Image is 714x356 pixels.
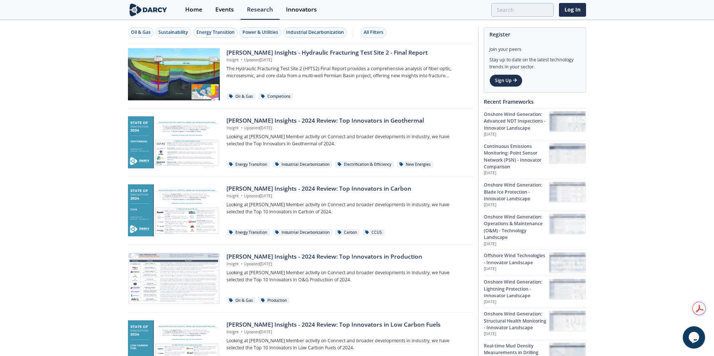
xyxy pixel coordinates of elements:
a: Onshore Wind Generation: Blade Ice Protection - Innovator Landscape [DATE] Onshore Wind Generatio... [484,179,586,211]
p: Looking at [PERSON_NAME] Member activity on Connect and broader developments in industry, we have... [226,337,468,351]
div: Oil & Gas [226,93,256,100]
p: [DATE] [484,202,549,208]
div: Industrial Decarbonization [273,161,332,168]
div: Oil & Gas [226,297,256,304]
p: Looking at [PERSON_NAME] Member activity on Connect and broader developments in industry, we have... [226,133,468,147]
p: The Hydraulic Fracturing Test Site 2 (HFTS2) Final Report provides a comprehensive analysis of fi... [226,65,468,79]
div: Onshore Wind Generation: Blade Ice Protection - Innovator Landscape [484,182,549,202]
div: Carbon [335,229,360,236]
span: • [240,125,244,130]
a: Onshore Wind Generation: Structural Health Monitoring - Innovator Landscape [DATE] Onshore Wind G... [484,308,586,340]
div: Industrial Decarbonization [273,229,332,236]
iframe: chat widget [683,326,707,349]
button: Power & Utilities [239,27,281,38]
a: Darcy Insights - 2024 Review: Top Innovators in Production preview [PERSON_NAME] Insights - 2024 ... [128,252,473,304]
a: Onshore Wind Generation: Operations & Maintenance (O&M) - Technology Landscape [DATE] Onshore Win... [484,211,586,249]
p: [DATE] [484,331,549,337]
a: Sign Up [489,74,522,87]
div: Sustainability [158,29,188,36]
div: Continuous Emissions Monitoring: Point Sensor Network (PSN) - Innovator Comparison [484,143,549,171]
div: [PERSON_NAME] Insights - 2024 Review: Top Innovators in Carbon [226,184,468,193]
button: Oil & Gas [128,27,154,38]
a: Darcy Insights - 2024 Review: Top Innovators in Carbon preview [PERSON_NAME] Insights - 2024 Revi... [128,184,473,236]
a: Log In [559,3,586,17]
div: Power & Utilities [242,29,278,36]
span: • [240,57,244,62]
div: Oil & Gas [131,29,151,36]
a: Darcy Insights - 2024 Review: Top Innovators in Geothermal preview [PERSON_NAME] Insights - 2024 ... [128,116,473,168]
button: All Filters [361,27,386,38]
p: [DATE] [484,299,549,305]
div: Energy Transition [226,229,270,236]
div: Industrial Decarbonization [286,29,344,36]
a: Darcy Insights - Hydraulic Fracturing Test Site 2 - Final Report preview [PERSON_NAME] Insights -... [128,48,473,100]
div: Innovators [286,7,317,13]
p: [DATE] [484,132,549,137]
a: Offshore Wind Technologies - Innovator Landscape [DATE] Offshore Wind Technologies - Innovator La... [484,249,586,276]
div: All Filters [364,29,383,36]
div: Completions [258,93,293,100]
div: [PERSON_NAME] Insights - Hydraulic Fracturing Test Site 2 - Final Report [226,48,468,57]
div: Energy Transition [196,29,235,36]
div: CCUS [363,229,385,236]
div: Offshore Wind Technologies - Innovator Landscape [484,252,549,266]
div: Production [258,297,290,304]
div: New Energies [397,161,434,168]
button: Sustainability [155,27,191,38]
div: Onshore Wind Generation: Operations & Maintenance (O&M) - Technology Landscape [484,214,549,241]
p: Insight Updated [DATE] [226,57,468,63]
div: Energy Transition [226,161,270,168]
span: • [240,193,244,198]
div: Research [247,7,273,13]
a: Continuous Emissions Monitoring: Point Sensor Network (PSN) - Innovator Comparison [DATE] Continu... [484,140,586,179]
p: Insight Updated [DATE] [226,125,468,131]
p: Looking at [PERSON_NAME] Member activity on Connect and broader developments in industry, we have... [226,269,468,283]
p: [DATE] [484,266,549,272]
p: Insight Updated [DATE] [226,261,468,267]
div: Home [185,7,202,13]
div: [PERSON_NAME] Insights - 2024 Review: Top Innovators in Geothermal [226,116,468,125]
a: Onshore Wind Generation: Lightning Protection - Innovator Landscape [DATE] Onshore Wind Generatio... [484,276,586,308]
div: Onshore Wind Generation: Structural Health Monitoring - Innovator Landscape [484,311,549,331]
p: [DATE] [484,170,549,176]
span: • [240,329,244,334]
div: Events [215,7,234,13]
p: Looking at [PERSON_NAME] Member activity on Connect and broader developments in industry, we have... [226,201,468,215]
div: Electrification & Efficiency [335,161,394,168]
span: • [240,261,244,266]
img: logo-wide.svg [128,3,168,16]
button: Industrial Decarbonization [283,27,347,38]
div: Register [489,28,580,41]
div: Join your peers [489,41,580,53]
p: Insight Updated [DATE] [226,193,468,199]
div: Recent Frameworks [484,95,586,108]
div: Stay up to date on the latest technology trends in your sector. [489,53,580,70]
div: [PERSON_NAME] Insights - 2024 Review: Top Innovators in Low Carbon Fuels [226,320,468,329]
button: Energy Transition [193,27,238,38]
div: Onshore Wind Generation: Advanced NDT Inspections - Innovator Landscape [484,111,549,132]
p: [DATE] [484,241,549,247]
p: Insight Updated [DATE] [226,329,468,335]
input: Advanced Search [491,3,554,17]
div: [PERSON_NAME] Insights - 2024 Review: Top Innovators in Production [226,252,468,261]
a: Onshore Wind Generation: Advanced NDT Inspections - Innovator Landscape [DATE] Onshore Wind Gener... [484,108,586,140]
div: Onshore Wind Generation: Lightning Protection - Innovator Landscape [484,279,549,299]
